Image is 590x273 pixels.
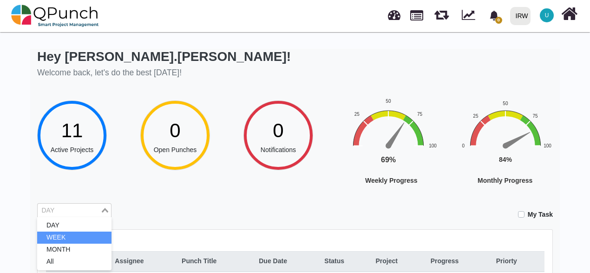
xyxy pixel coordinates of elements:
div: Due Date [259,256,315,266]
span: 0 [495,17,502,24]
span: Notifications [261,146,296,153]
span: Releases [434,5,449,20]
li: WEEK [37,232,111,244]
div: Notification [486,7,502,24]
text: 100 [544,143,551,148]
span: Projects [410,6,423,20]
text: 75 [532,113,538,118]
input: Search for option [39,206,99,216]
span: Open Punches [154,146,197,153]
li: DAY [37,220,111,232]
text: 50 [503,101,508,106]
svg: Interactive chart [347,97,491,213]
span: Active Projects [51,146,94,153]
div: Priorty [496,256,539,266]
label: My Task [528,210,553,220]
div: IRW [516,8,528,24]
li: MONTH [37,244,111,256]
span: 0 [273,120,283,141]
a: U [534,0,559,30]
div: Weekly Progress. Highcharts interactive chart. [347,97,491,213]
div: Progress [431,256,486,266]
li: All [37,256,111,268]
span: 11 [61,120,83,141]
i: Home [561,5,577,23]
svg: bell fill [489,11,499,20]
span: Usman.ali [540,8,554,22]
a: bell fill0 [484,0,506,30]
text: 25 [473,113,479,118]
text: 75 [417,112,423,117]
h5: [DATE] [46,238,544,247]
text: 0 [462,143,465,148]
div: Assignee [115,256,172,266]
span: Dashboard [388,6,400,20]
div: Status [324,256,366,266]
span: 0 [170,120,180,141]
path: 69 %. Speed. [386,121,406,147]
div: Dynamic Report [457,0,484,31]
h2: Hey [PERSON_NAME].[PERSON_NAME]! [37,49,291,65]
a: IRW [506,0,534,31]
path: 84 %. Speed. [504,130,531,148]
div: Punch Title [182,256,249,266]
div: Project [375,256,420,266]
div: Search for option [37,203,111,218]
text: Weekly Progress [365,177,418,184]
text: 69% [381,156,396,164]
img: qpunch-sp.fa6292f.png [11,2,99,30]
text: 50 [386,99,391,104]
text: Monthly Progress [478,177,532,184]
text: 100 [429,143,437,148]
h5: Welcome back, let's do the best [DATE]! [37,68,291,78]
text: 84% [499,156,512,163]
text: 25 [354,112,360,117]
span: U [545,13,549,18]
